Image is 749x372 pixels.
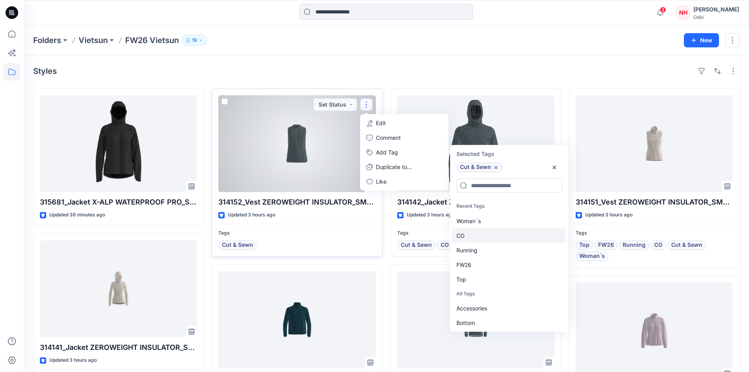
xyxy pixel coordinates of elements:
[362,116,447,130] a: Edit
[452,214,565,228] div: Woman`s
[452,243,565,257] div: Running
[222,240,253,250] span: Cut & Sewn
[376,177,387,186] p: Like
[397,197,554,208] p: 314142_Jacket ZEROWEIGHT INSULATOR_SMS_3D
[598,240,614,250] span: FW26
[452,316,565,330] div: Bottom
[218,271,375,368] a: 313862_Jacket ESSENTIAL LIGHT_SMS_3D
[452,272,565,287] div: Top
[397,95,554,192] a: 314142_Jacket ZEROWEIGHT INSULATOR_SMS_3D
[452,301,565,316] div: Accessories
[671,240,702,250] span: Cut & Sewn
[579,240,589,250] span: Top
[33,35,61,46] a: Folders
[654,240,663,250] span: CO
[228,211,275,219] p: Updated 3 hours ago
[684,33,719,47] button: New
[401,240,432,250] span: Cut & Sewn
[182,35,207,46] button: 19
[218,197,375,208] p: 314152_Vest ZEROWEIGHT INSULATOR_SMS_3D
[452,199,565,214] p: Recent Tags
[40,197,197,208] p: 315681_Jacket X-ALP WATERPROOF PRO_SMS_3D
[460,163,491,172] span: Cut & Sewn
[693,14,739,20] div: Odlo
[125,35,179,46] p: FW26 Vietsun
[40,240,197,337] a: 314141_Jacket ZEROWEIGHT INSULATOR_SMS_3D
[33,66,57,76] h4: Styles
[79,35,108,46] a: Vietsun
[452,257,565,272] div: FW26
[576,197,733,208] p: 314151_Vest ZEROWEIGHT INSULATOR_SMS_3D
[452,228,565,243] div: CO
[407,211,454,219] p: Updated 3 hours ago
[693,5,739,14] div: [PERSON_NAME]
[576,95,733,192] a: 314151_Vest ZEROWEIGHT INSULATOR_SMS_3D
[579,252,605,261] span: Woman`s
[40,342,197,353] p: 314141_Jacket ZEROWEIGHT INSULATOR_SMS_3D
[452,147,567,161] p: Selected Tags
[452,287,565,301] p: All Tags
[376,163,412,171] p: Duplicate to...
[362,145,447,160] button: Add Tag
[441,240,449,250] span: CO
[585,211,633,219] p: Updated 3 hours ago
[376,133,401,142] p: Comment
[40,95,197,192] a: 315681_Jacket X-ALP WATERPROOF PRO_SMS_3D
[49,356,97,364] p: Updated 3 hours ago
[623,240,646,250] span: Running
[397,271,554,368] a: 313702_Jacket X-ALP WATERPROOF_SMS_3D
[192,36,197,45] p: 19
[218,95,375,192] a: 314152_Vest ZEROWEIGHT INSULATOR_SMS_3D
[660,7,666,13] span: 3
[676,6,690,20] div: NH
[397,229,554,237] p: Tags
[376,119,386,127] p: Edit
[218,229,375,237] p: Tags
[49,211,105,219] p: Updated 39 minutes ago
[576,229,733,237] p: Tags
